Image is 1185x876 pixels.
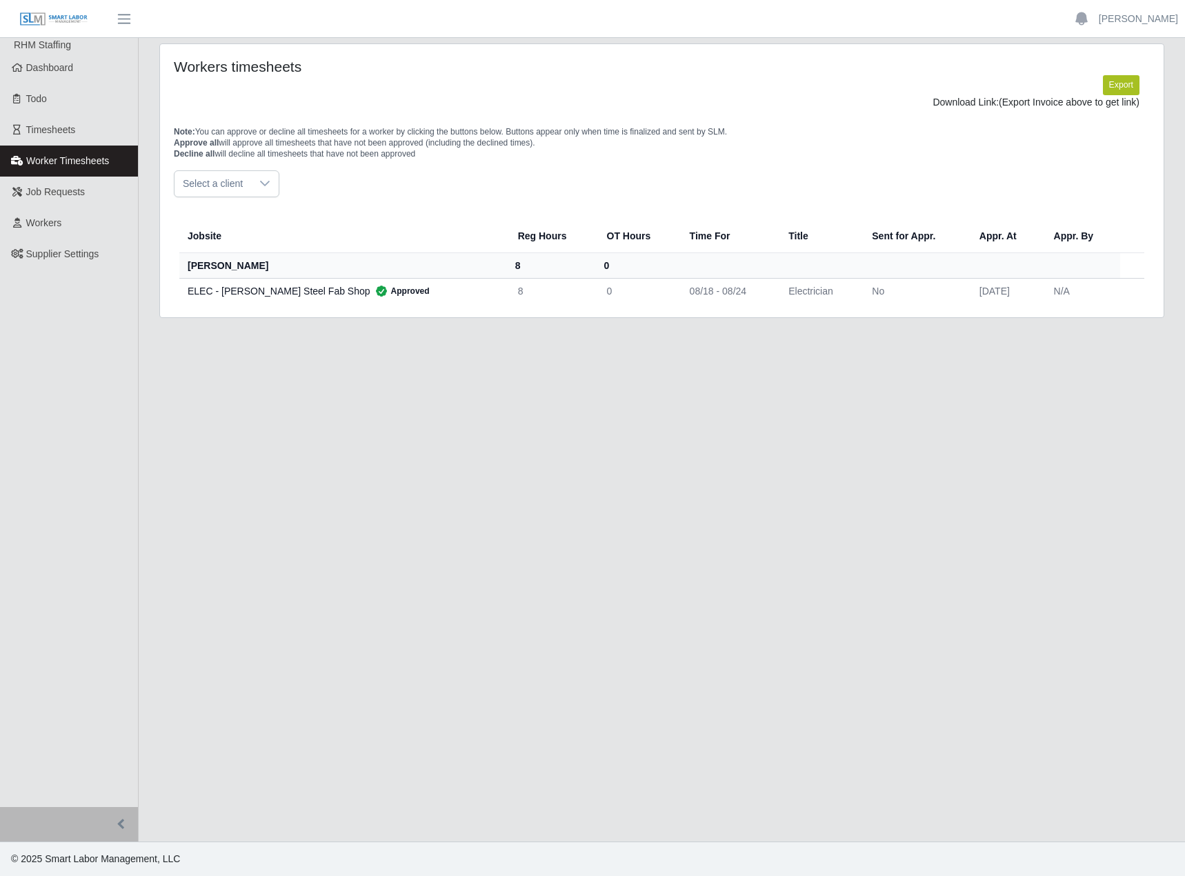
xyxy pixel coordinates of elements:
div: ELEC - [PERSON_NAME] Steel Fab Shop [188,284,496,298]
td: N/A [1043,278,1120,303]
span: Note: [174,127,195,137]
td: Electrician [777,278,861,303]
h4: Workers timesheets [174,58,568,75]
td: 8 [507,278,596,303]
img: SLM Logo [19,12,88,27]
span: Decline all [174,149,215,159]
span: Workers [26,217,62,228]
span: Todo [26,93,47,104]
th: OT Hours [596,219,679,253]
th: Appr. At [968,219,1043,253]
th: Sent for Appr. [861,219,968,253]
td: 0 [596,278,679,303]
p: You can approve or decline all timesheets for a worker by clicking the buttons below. Buttons app... [174,126,1150,159]
th: 8 [507,252,596,278]
th: Reg Hours [507,219,596,253]
span: Worker Timesheets [26,155,109,166]
span: Approved [370,284,430,298]
span: Approve all [174,138,219,148]
span: Select a client [175,171,251,197]
td: No [861,278,968,303]
td: 08/18 - 08/24 [679,278,778,303]
th: Jobsite [179,219,507,253]
th: [PERSON_NAME] [179,252,507,278]
th: Title [777,219,861,253]
span: © 2025 Smart Labor Management, LLC [11,853,180,864]
th: 0 [596,252,679,278]
td: [DATE] [968,278,1043,303]
span: Dashboard [26,62,74,73]
div: Download Link: [184,95,1139,110]
button: Export [1103,75,1139,94]
span: (Export Invoice above to get link) [999,97,1139,108]
a: [PERSON_NAME] [1099,12,1178,26]
span: Supplier Settings [26,248,99,259]
span: RHM Staffing [14,39,71,50]
span: Job Requests [26,186,86,197]
th: Time For [679,219,778,253]
span: Timesheets [26,124,76,135]
th: Appr. By [1043,219,1120,253]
